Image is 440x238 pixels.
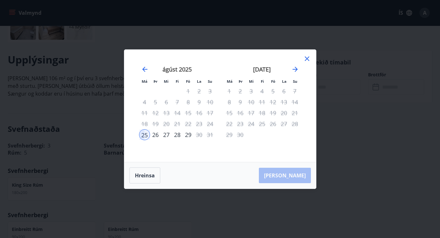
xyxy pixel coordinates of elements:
div: Move forward to switch to the next month. [291,65,299,73]
small: Fö [271,79,275,84]
td: Not available. þriðjudagur, 30. september 2025 [235,129,246,140]
td: Not available. miðvikudagur, 6. ágúst 2025 [161,97,172,107]
td: Not available. fimmtudagur, 25. september 2025 [257,118,268,129]
div: 26 [150,129,161,140]
td: Not available. sunnudagur, 3. ágúst 2025 [205,86,216,97]
td: Not available. sunnudagur, 10. ágúst 2025 [205,97,216,107]
div: 28 [172,129,183,140]
td: Not available. föstudagur, 5. september 2025 [268,86,278,97]
td: Not available. þriðjudagur, 2. september 2025 [235,86,246,97]
td: Not available. föstudagur, 8. ágúst 2025 [183,97,194,107]
td: Not available. miðvikudagur, 20. ágúst 2025 [161,118,172,129]
td: Not available. fimmtudagur, 4. september 2025 [257,86,268,97]
td: Not available. sunnudagur, 17. ágúst 2025 [205,107,216,118]
td: Not available. miðvikudagur, 13. ágúst 2025 [161,107,172,118]
td: Not available. laugardagur, 20. september 2025 [278,107,289,118]
td: Not available. föstudagur, 1. ágúst 2025 [183,86,194,97]
td: Selected as start date. mánudagur, 25. ágúst 2025 [139,129,150,140]
strong: ágúst 2025 [163,65,192,73]
td: Not available. þriðjudagur, 5. ágúst 2025 [150,97,161,107]
td: Not available. þriðjudagur, 16. september 2025 [235,107,246,118]
small: Fi [261,79,264,84]
td: Choose þriðjudagur, 26. ágúst 2025 as your check-out date. It’s available. [150,129,161,140]
strong: [DATE] [253,65,271,73]
td: Not available. laugardagur, 2. ágúst 2025 [194,86,205,97]
td: Choose föstudagur, 29. ágúst 2025 as your check-out date. It’s available. [183,129,194,140]
small: La [197,79,201,84]
div: Move backward to switch to the previous month. [141,65,149,73]
td: Not available. sunnudagur, 28. september 2025 [289,118,300,129]
td: Not available. föstudagur, 12. september 2025 [268,97,278,107]
small: Mi [249,79,254,84]
td: Not available. laugardagur, 27. september 2025 [278,118,289,129]
td: Not available. sunnudagur, 14. september 2025 [289,97,300,107]
td: Not available. mánudagur, 29. september 2025 [224,129,235,140]
div: 27 [161,129,172,140]
td: Not available. föstudagur, 26. september 2025 [268,118,278,129]
td: Not available. þriðjudagur, 23. september 2025 [235,118,246,129]
td: Choose miðvikudagur, 27. ágúst 2025 as your check-out date. It’s available. [161,129,172,140]
td: Not available. laugardagur, 16. ágúst 2025 [194,107,205,118]
div: Calendar [132,57,308,154]
td: Not available. laugardagur, 13. september 2025 [278,97,289,107]
small: Þr [239,79,242,84]
small: Su [293,79,297,84]
td: Not available. fimmtudagur, 18. september 2025 [257,107,268,118]
td: Not available. laugardagur, 6. september 2025 [278,86,289,97]
small: Fi [176,79,179,84]
td: Not available. mánudagur, 15. september 2025 [224,107,235,118]
div: Aðeins útritun í boði [183,129,194,140]
td: Not available. miðvikudagur, 3. september 2025 [246,86,257,97]
td: Not available. fimmtudagur, 7. ágúst 2025 [172,97,183,107]
td: Not available. þriðjudagur, 12. ágúst 2025 [150,107,161,118]
td: Not available. mánudagur, 1. september 2025 [224,86,235,97]
td: Not available. þriðjudagur, 19. ágúst 2025 [150,118,161,129]
td: Not available. fimmtudagur, 21. ágúst 2025 [172,118,183,129]
td: Not available. sunnudagur, 31. ágúst 2025 [205,129,216,140]
td: Not available. miðvikudagur, 17. september 2025 [246,107,257,118]
td: Not available. þriðjudagur, 9. september 2025 [235,97,246,107]
td: Not available. sunnudagur, 21. september 2025 [289,107,300,118]
td: Not available. sunnudagur, 24. ágúst 2025 [205,118,216,129]
small: Þr [154,79,157,84]
td: Not available. miðvikudagur, 10. september 2025 [246,97,257,107]
button: Hreinsa [129,167,160,183]
small: Mi [164,79,169,84]
div: 25 [139,129,150,140]
small: Má [227,79,233,84]
td: Not available. sunnudagur, 7. september 2025 [289,86,300,97]
td: Not available. mánudagur, 8. september 2025 [224,97,235,107]
td: Not available. fimmtudagur, 11. september 2025 [257,97,268,107]
small: Fö [186,79,190,84]
td: Not available. föstudagur, 19. september 2025 [268,107,278,118]
td: Not available. miðvikudagur, 24. september 2025 [246,118,257,129]
small: Má [142,79,147,84]
td: Not available. laugardagur, 9. ágúst 2025 [194,97,205,107]
td: Not available. laugardagur, 23. ágúst 2025 [194,118,205,129]
td: Not available. mánudagur, 18. ágúst 2025 [139,118,150,129]
td: Not available. föstudagur, 15. ágúst 2025 [183,107,194,118]
td: Not available. fimmtudagur, 14. ágúst 2025 [172,107,183,118]
td: Not available. mánudagur, 11. ágúst 2025 [139,107,150,118]
td: Choose fimmtudagur, 28. ágúst 2025 as your check-out date. It’s available. [172,129,183,140]
small: La [282,79,286,84]
td: Not available. mánudagur, 4. ágúst 2025 [139,97,150,107]
td: Not available. föstudagur, 22. ágúst 2025 [183,118,194,129]
td: Not available. laugardagur, 30. ágúst 2025 [194,129,205,140]
td: Not available. mánudagur, 22. september 2025 [224,118,235,129]
small: Su [208,79,212,84]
